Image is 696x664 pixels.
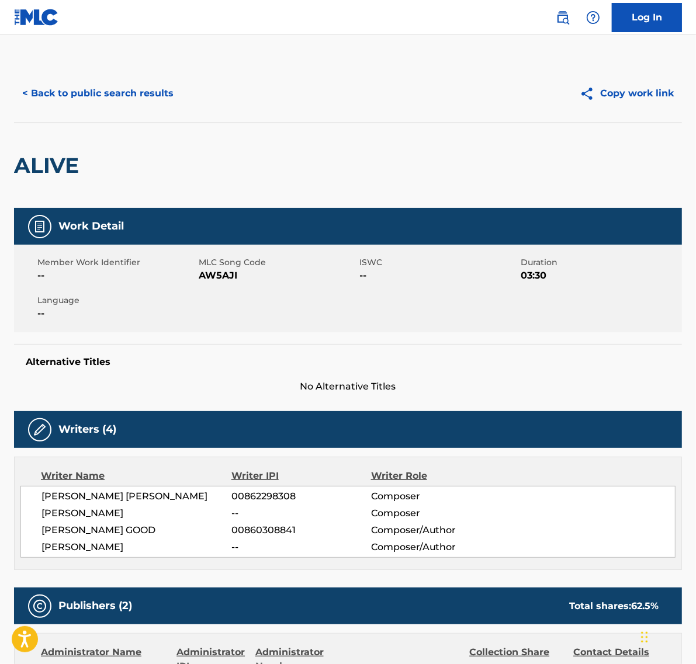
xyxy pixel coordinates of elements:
[371,540,498,554] span: Composer/Author
[41,523,231,537] span: [PERSON_NAME] GOOD
[14,9,59,26] img: MLC Logo
[572,79,682,108] button: Copy work link
[41,489,231,503] span: [PERSON_NAME] [PERSON_NAME]
[14,152,85,179] h2: ALIVE
[58,220,124,233] h5: Work Detail
[41,540,231,554] span: [PERSON_NAME]
[58,423,116,436] h5: Writers (4)
[37,294,196,307] span: Language
[638,608,696,664] iframe: Chat Widget
[569,599,659,613] div: Total shares:
[371,506,498,520] span: Composer
[37,307,196,321] span: --
[26,356,670,368] h5: Alternative Titles
[199,269,357,283] span: AW5AJI
[371,469,498,483] div: Writer Role
[14,380,682,394] span: No Alternative Titles
[231,506,370,520] span: --
[231,523,370,537] span: 00860308841
[37,269,196,283] span: --
[521,256,679,269] span: Duration
[641,620,648,655] div: Drag
[58,599,132,613] h5: Publishers (2)
[33,220,47,234] img: Work Detail
[371,523,498,537] span: Composer/Author
[41,469,231,483] div: Writer Name
[231,540,370,554] span: --
[581,6,605,29] div: Help
[631,600,659,611] span: 62.5 %
[360,256,518,269] span: ISWC
[551,6,574,29] a: Public Search
[612,3,682,32] a: Log In
[556,11,570,25] img: search
[37,256,196,269] span: Member Work Identifier
[231,469,371,483] div: Writer IPI
[521,269,679,283] span: 03:30
[33,423,47,437] img: Writers
[360,269,518,283] span: --
[371,489,498,503] span: Composer
[14,79,182,108] button: < Back to public search results
[33,599,47,613] img: Publishers
[231,489,370,503] span: 00862298308
[41,506,231,520] span: [PERSON_NAME]
[580,86,600,101] img: Copy work link
[199,256,357,269] span: MLC Song Code
[586,11,600,25] img: help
